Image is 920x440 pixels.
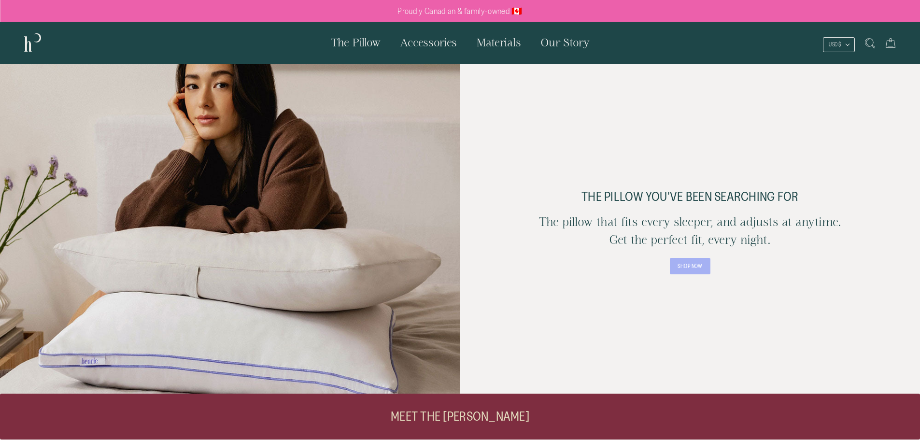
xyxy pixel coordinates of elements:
p: the pillow you've been searching for [529,189,851,203]
button: USD $ [823,37,855,52]
span: Accessories [400,36,457,48]
a: SHOP NOW [670,258,710,274]
a: Accessories [390,22,467,63]
h2: The pillow that fits every sleeper, and adjusts at anytime. Get the perfect fit, every night. [529,213,851,248]
span: Our Story [540,36,590,48]
a: The Pillow [321,22,390,63]
a: Our Story [531,22,599,63]
span: Materials [476,36,521,48]
a: Materials [467,22,531,63]
span: The Pillow [331,36,381,48]
p: Proudly Canadian & family-owned 🇨🇦 [397,6,523,16]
